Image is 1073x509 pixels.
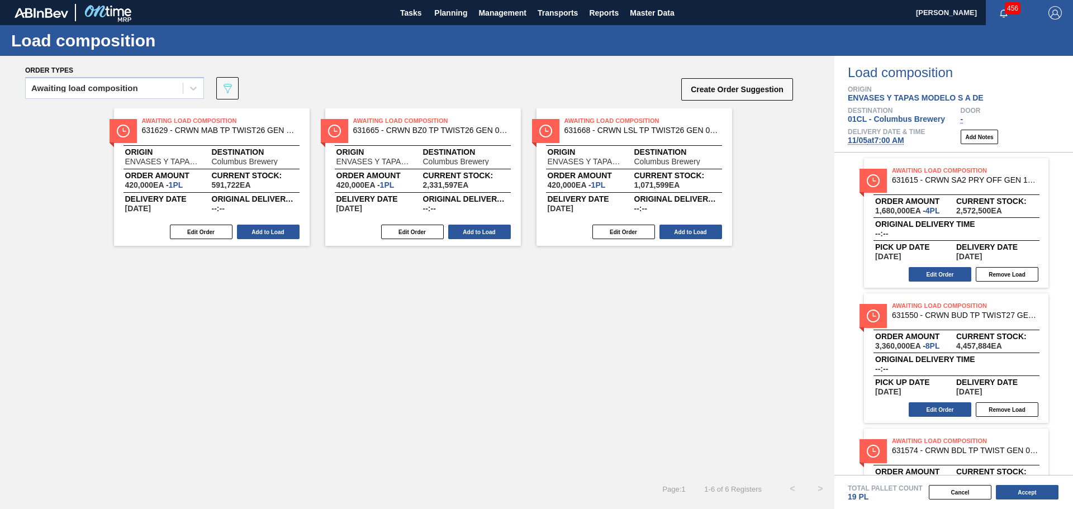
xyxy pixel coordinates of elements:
[634,204,647,212] span: --:--
[961,130,998,144] button: Add Notes
[142,126,298,135] span: 631629 - CRWN MAB TP TWIST26 GEN 0123 TWSTOFF 12
[592,225,655,239] button: Edit Order
[538,6,578,20] span: Transports
[848,93,984,102] span: ENVASES Y TAPAS MODELO S A DE
[875,221,1037,227] span: Original delivery time
[336,204,362,212] span: 11/12/2025
[353,126,510,135] span: 631665 - CRWN BZ0 TP TWIST26 GEN 0624 12 OZ 70 LB
[848,129,925,135] span: Delivery Date & Time
[117,125,130,137] img: status
[996,485,1058,500] button: Accept
[328,125,341,137] img: status
[634,196,721,202] span: Original delivery time
[892,300,1048,311] span: Awaiting Load Composition
[834,288,1073,423] span: statusAwaiting Load Composition631550 - CRWN BUD TP TWIST27 GEN 1020 75# 1-COLROrder amount3,360,...
[662,485,685,493] span: Page : 1
[423,149,510,155] span: Destination
[325,108,521,246] span: statusAwaiting Load Composition631665 - CRWN BZ0 TP TWIST26 GEN 0624 12 OZ 70 LBOriginENVASES Y T...
[875,388,901,396] span: ,11/12/2025
[875,230,888,237] span: --:--
[353,115,510,126] span: Awaiting Load Composition
[956,333,1037,340] span: Current Stock:
[875,333,956,340] span: Order amount
[956,388,982,396] span: ,11/19/2025,
[778,475,806,503] button: <
[423,181,469,189] span: ,2,331,597,EA,
[634,149,721,155] span: Destination
[634,172,721,179] span: Current Stock:
[875,468,956,475] span: Order amount
[875,365,888,373] span: --:--
[848,86,1073,93] span: Origin
[170,225,232,239] button: Edit Order
[548,172,634,179] span: Order amount
[681,78,793,101] button: Create Order Suggestion
[114,108,310,246] span: statusAwaiting Load Composition631629 - CRWN MAB TP TWIST26 GEN 0123 TWSTOFF 12OriginENVASES Y TA...
[986,5,1022,21] button: Notifications
[956,342,1002,350] span: ,4,457,884,EA
[336,158,412,165] span: ENVASES Y TAPAS MODELO S A DE
[448,225,511,239] button: Add to Load
[909,267,971,282] button: Edit Order
[702,485,762,493] span: 1 - 6 of 6 Registers
[591,180,606,189] span: 1,PL
[630,6,674,20] span: Master Data
[548,196,634,202] span: Delivery Date
[892,435,1048,446] span: Awaiting Load Composition
[31,84,138,92] div: Awaiting load composition
[11,34,210,47] h1: Load composition
[867,174,880,187] img: status
[634,158,700,165] span: Columbus Brewery
[125,204,151,212] span: 11/12/2025
[956,198,1037,204] span: Current Stock:
[381,225,444,239] button: Edit Order
[212,149,298,155] span: Destination
[848,136,904,145] span: 11/05 at 7:00 AM
[976,402,1038,417] button: Remove Load
[961,115,963,123] span: -
[956,379,1037,386] span: Delivery Date
[423,196,510,202] span: Original delivery time
[212,181,251,189] span: ,591,722,EA,
[806,475,834,503] button: >
[929,485,991,500] button: Cancel
[336,149,423,155] span: Origin
[925,341,940,350] span: 8,PL
[956,207,1002,215] span: ,2,572,500,EA
[848,107,961,114] span: Destination
[548,158,623,165] span: ENVASES Y TAPAS MODELO S A DE
[956,244,1037,250] span: Delivery Date
[212,158,278,165] span: Columbus Brewery
[548,181,606,189] span: 420,000EA-1PL
[423,158,489,165] span: Columbus Brewery
[237,225,300,239] button: Add to Load
[564,115,721,126] span: Awaiting Load Composition
[875,379,956,386] span: Pick up Date
[875,198,956,204] span: Order amount
[212,204,225,212] span: --:--
[25,66,73,74] span: Order types
[336,196,423,202] span: Delivery Date
[434,6,467,20] span: Planning
[875,253,901,260] span: ,11/17/2025
[125,196,212,202] span: Delivery Date
[867,310,880,322] img: status
[834,153,1073,288] span: statusAwaiting Load Composition631615 - CRWN SA2 PRY OFF GEN 1122 26MM TFS TIN POrder amount1,680...
[423,172,510,179] span: Current Stock:
[398,6,423,20] span: Tasks
[212,172,298,179] span: Current Stock:
[548,204,573,212] span: 11/05/2025
[589,6,619,20] span: Reports
[125,149,212,155] span: Origin
[539,125,552,137] img: status
[892,176,1039,184] span: 631615 - CRWN SA2 PRY OFF GEN 1122 26MM TFS TIN P
[956,468,1037,475] span: Current Stock:
[548,149,634,155] span: Origin
[1005,2,1020,15] span: 456
[125,181,183,189] span: 420,000EA-1PL
[478,6,526,20] span: Management
[336,172,423,179] span: Order amount
[976,267,1038,282] button: Remove Load
[892,311,1039,320] span: 631550 - CRWN BUD TP TWIST27 GEN 1020 75# 1-COLR
[867,445,880,458] img: status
